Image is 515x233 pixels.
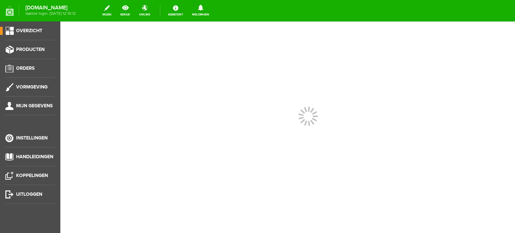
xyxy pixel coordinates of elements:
span: Uitloggen [16,191,42,197]
span: Overzicht [16,28,42,34]
span: laatste login: [DATE] 12:10:12 [25,12,76,15]
a: Meldingen [188,3,213,18]
a: online [135,3,154,18]
span: Koppelingen [16,173,48,178]
span: Producten [16,47,45,52]
span: Mijn gegevens [16,103,53,109]
a: wijzig [98,3,115,18]
a: Assistent [164,3,187,18]
span: Handleidingen [16,154,53,160]
span: Instellingen [16,135,48,141]
a: bekijk [116,3,134,18]
span: Vormgeving [16,84,48,90]
strong: [DOMAIN_NAME] [25,6,76,10]
span: Orders [16,65,35,71]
